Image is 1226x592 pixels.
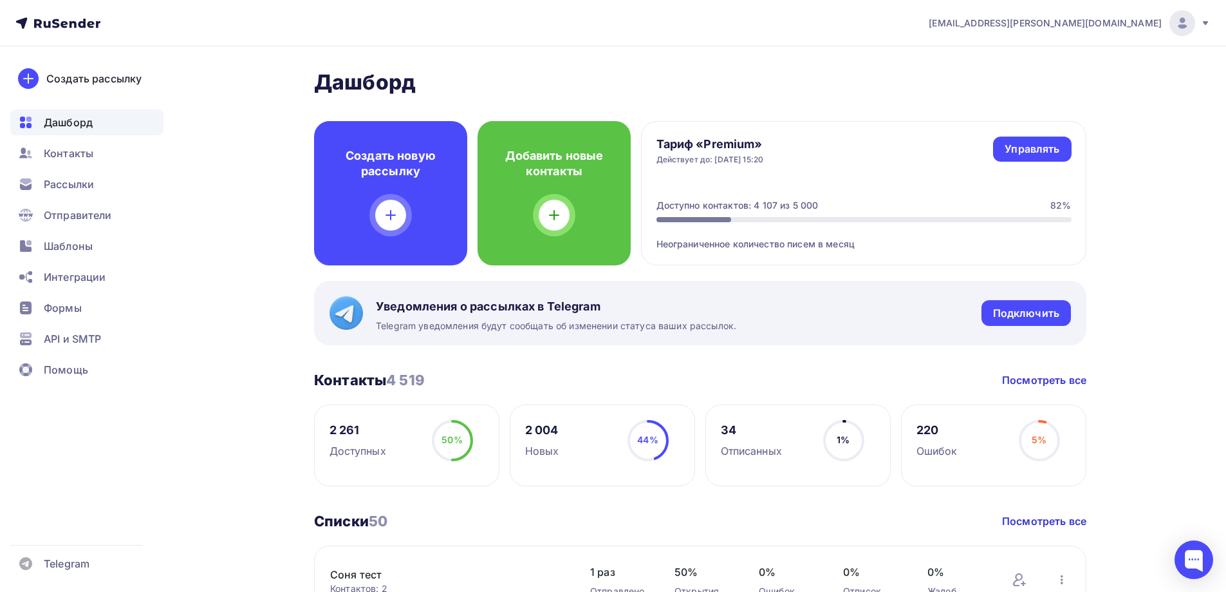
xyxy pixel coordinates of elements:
span: Интеграции [44,269,106,285]
span: 50 [369,513,387,530]
span: Telegram уведомления будут сообщать об изменении статуса ваших рассылок. [376,320,736,332]
div: Новых [525,443,559,459]
span: Помощь [44,362,88,377]
span: Отправители [44,207,112,223]
a: Посмотреть все [1002,513,1086,529]
div: Подключить [993,306,1059,321]
div: 34 [721,423,782,438]
a: Рассылки [10,171,163,197]
div: 2 004 [525,423,559,438]
span: 4 519 [386,372,425,388]
span: Шаблоны [44,238,93,254]
span: 44% [637,434,658,445]
span: 0% [927,564,986,580]
span: 50% [674,564,733,580]
span: Формы [44,300,82,316]
div: 2 261 [330,423,386,438]
div: Доступных [330,443,386,459]
div: 82% [1050,199,1071,212]
div: Неограниченное количество писем в месяц [656,222,1072,251]
span: 1 раз [590,564,649,580]
div: Отписанных [721,443,782,459]
span: Контакты [44,146,93,161]
span: Telegram [44,556,89,571]
div: 220 [916,423,958,438]
a: Дашборд [10,110,163,135]
a: Посмотреть все [1002,372,1086,388]
span: Дашборд [44,115,93,130]
span: 50% [441,434,462,445]
div: Доступно контактов: 4 107 из 5 000 [656,199,819,212]
a: Отправители [10,202,163,228]
a: Шаблоны [10,233,163,259]
h3: Списки [314,512,387,530]
h2: Дашборд [314,70,1086,95]
span: 1% [837,434,850,445]
div: Создать рассылку [46,71,142,86]
span: [EMAIL_ADDRESS][PERSON_NAME][DOMAIN_NAME] [929,17,1162,30]
h4: Добавить новые контакты [498,148,610,179]
span: Уведомления о рассылках в Telegram [376,299,736,314]
a: Контакты [10,140,163,166]
span: 0% [843,564,902,580]
a: Соня тест [330,567,549,582]
span: 5% [1032,434,1046,445]
span: Рассылки [44,177,94,192]
h4: Создать новую рассылку [335,148,447,179]
h3: Контакты [314,371,425,389]
span: 0% [759,564,817,580]
a: Формы [10,295,163,321]
h4: Тариф «Premium» [656,137,764,152]
div: Действует до: [DATE] 15:20 [656,155,764,165]
div: Управлять [1005,142,1059,157]
a: [EMAIL_ADDRESS][PERSON_NAME][DOMAIN_NAME] [929,10,1211,36]
span: API и SMTP [44,331,101,347]
div: Ошибок [916,443,958,459]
